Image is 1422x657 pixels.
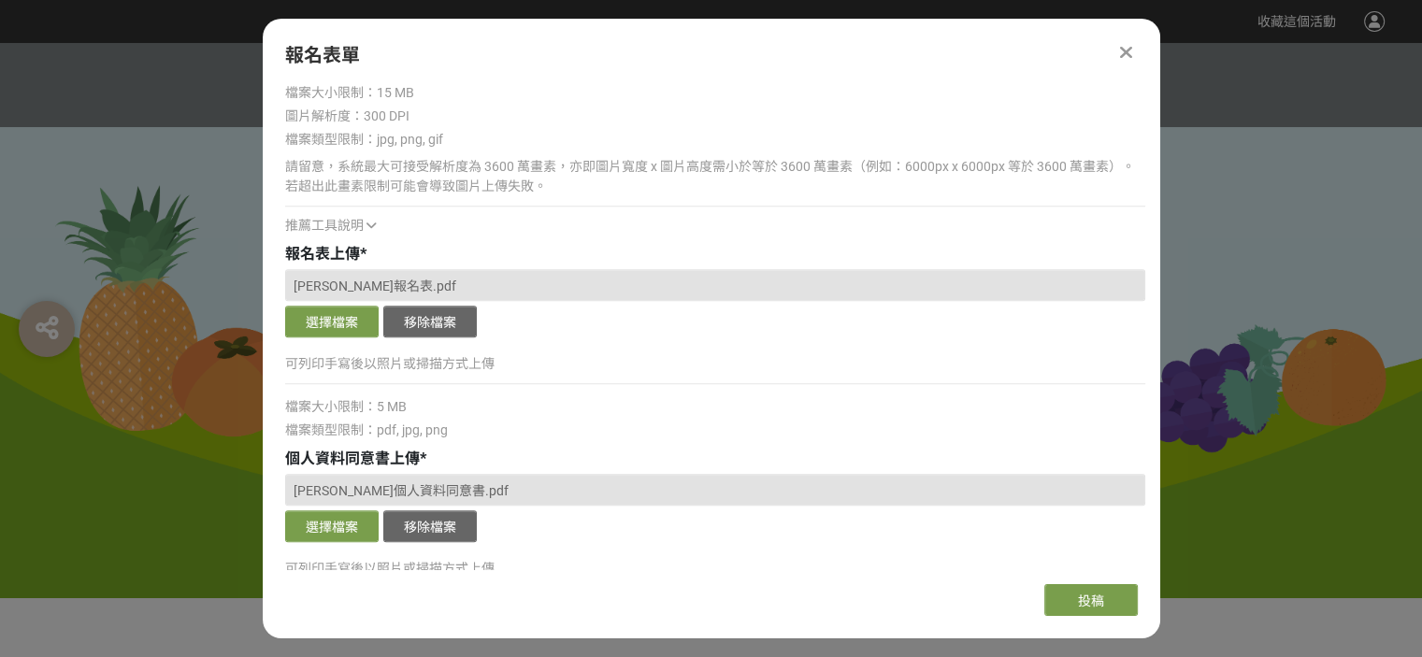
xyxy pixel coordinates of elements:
p: 可列印手寫後以照片或掃描方式上傳 [285,559,1145,578]
h1: 2025「臺灣繪果季」國產水果趣味繪畫比賽 [244,598,1179,643]
div: 請留意，系統最大可接受解析度為 3600 萬畫素，亦即圖片寬度 x 圖片高度需小於等於 3600 萬畫素（例如：6000px x 6000px 等於 3600 萬畫素）。若超出此畫素限制可能會導... [285,157,1145,196]
button: 選擇檔案 [285,510,379,542]
button: 移除檔案 [383,510,477,542]
span: 個人資料同意書上傳 [285,450,420,467]
span: 檔案類型限制：jpg, png, gif [285,132,443,147]
button: 移除檔案 [383,306,477,337]
span: 檔案大小限制：15 MB [285,85,414,100]
span: 收藏這個活動 [1257,14,1336,29]
span: 圖片解析度：300 DPI [285,108,409,123]
span: [PERSON_NAME]個人資料同意書.pdf [294,483,509,498]
span: [PERSON_NAME]報名表.pdf [294,279,456,293]
span: 報名表上傳 [285,245,360,263]
p: 可列印手寫後以照片或掃描方式上傳 [285,354,1145,374]
button: 選擇檔案 [285,306,379,337]
span: 推薦工具說明 [285,218,364,233]
span: 投稿 [1078,593,1104,608]
span: 報名表單 [285,44,360,66]
button: 投稿 [1044,584,1138,616]
span: 檔案類型限制：pdf, jpg, png [285,422,448,437]
span: 檔案大小限制：5 MB [285,399,407,414]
